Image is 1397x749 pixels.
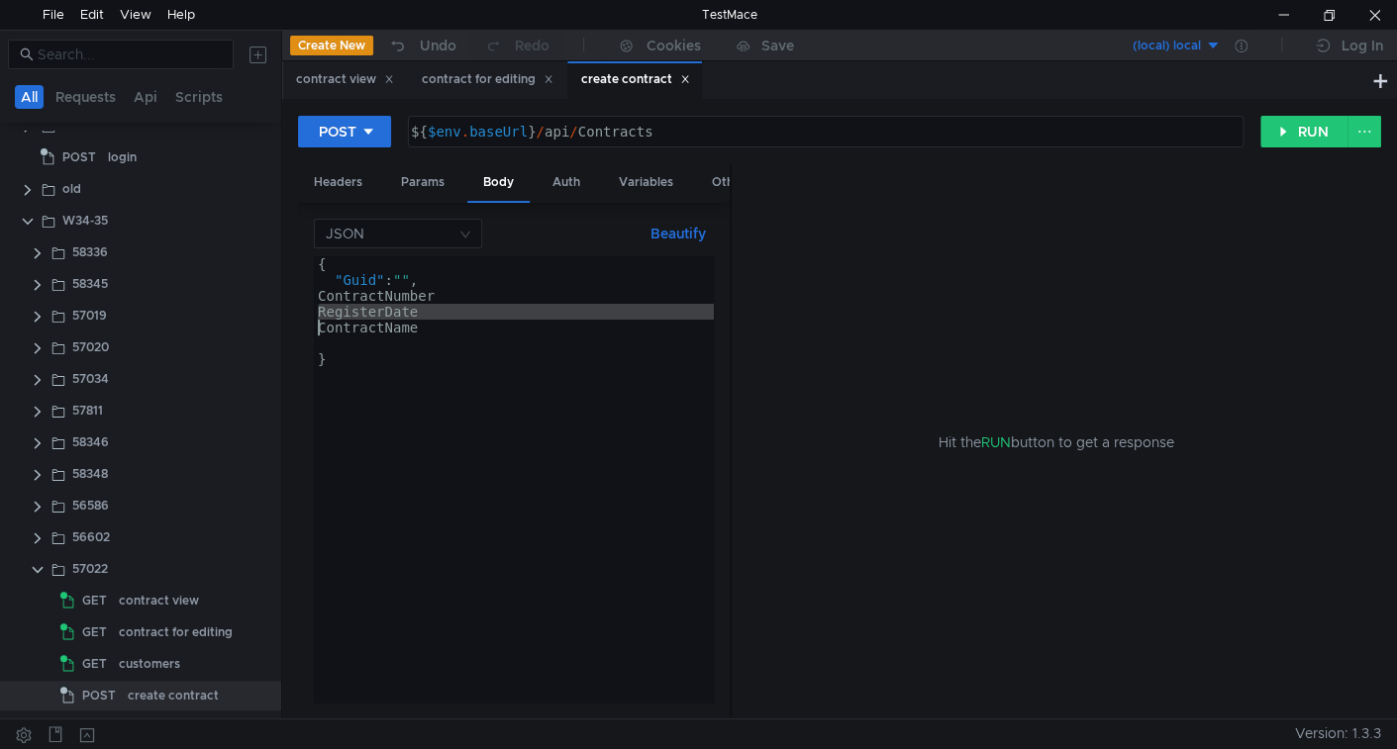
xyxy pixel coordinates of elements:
[82,649,107,679] span: GET
[1083,30,1221,61] button: (local) local
[696,164,761,201] div: Other
[939,431,1174,453] span: Hit the button to get a response
[82,617,107,647] span: GET
[72,427,109,457] div: 58346
[72,522,110,552] div: 56602
[169,85,229,109] button: Scripts
[72,269,108,299] div: 58345
[72,332,109,362] div: 57020
[128,681,219,710] div: create contract
[420,34,456,57] div: Undo
[119,617,233,647] div: contract for editing
[385,164,460,201] div: Params
[643,222,714,245] button: Beautify
[581,69,690,90] div: create contract
[515,34,549,57] div: Redo
[108,142,137,172] div: login
[82,586,107,615] span: GET
[422,69,553,90] div: contract for editing
[1260,116,1348,147] button: RUN
[603,164,689,201] div: Variables
[373,31,470,60] button: Undo
[62,174,81,204] div: old
[1295,719,1381,748] span: Version: 1.3.3
[72,364,109,394] div: 57034
[467,164,530,203] div: Body
[62,142,96,172] span: POST
[319,121,356,142] div: POST
[119,649,180,679] div: customers
[82,681,116,710] span: POST
[72,554,108,584] div: 57022
[981,433,1011,451] span: RUN
[119,586,199,615] div: contract view
[72,491,109,520] div: 56586
[128,85,163,109] button: Api
[1342,34,1383,57] div: Log In
[72,396,103,425] div: 57811
[72,301,107,330] div: 57019
[470,31,563,60] button: Redo
[290,36,373,55] button: Create New
[50,85,122,109] button: Requests
[761,39,794,52] div: Save
[72,459,108,489] div: 58348
[62,206,108,235] div: W34-35
[298,164,378,201] div: Headers
[15,85,44,109] button: All
[647,34,701,57] div: Cookies
[1133,37,1201,55] div: (local) local
[298,116,391,147] button: POST
[537,164,596,201] div: Auth
[72,237,108,267] div: 58336
[38,44,222,65] input: Search...
[296,69,394,90] div: contract view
